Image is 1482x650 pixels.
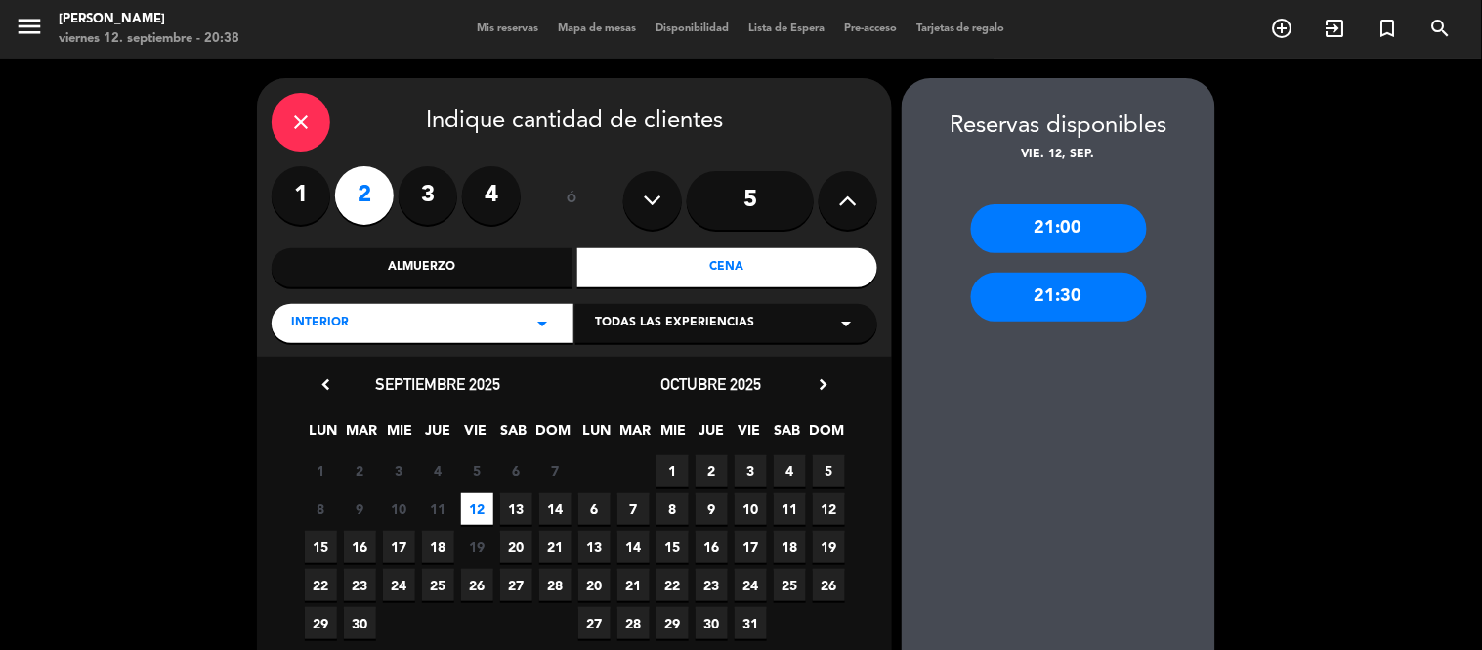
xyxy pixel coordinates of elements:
[774,493,806,525] span: 11
[383,455,415,487] span: 3
[617,493,650,525] span: 7
[272,166,330,225] label: 1
[810,419,842,452] span: DOM
[305,531,337,563] span: 15
[422,419,454,452] span: JUE
[15,12,44,41] i: menu
[344,493,376,525] span: 9
[971,204,1147,253] div: 21:00
[581,419,614,452] span: LUN
[813,569,845,601] span: 26
[500,493,532,525] span: 13
[539,455,572,487] span: 7
[460,419,492,452] span: VIE
[578,531,611,563] span: 13
[399,166,457,225] label: 3
[344,569,376,601] span: 23
[617,531,650,563] span: 14
[656,531,689,563] span: 15
[530,312,554,335] i: arrow_drop_down
[383,531,415,563] span: 17
[735,607,767,639] span: 31
[383,569,415,601] span: 24
[656,455,689,487] span: 1
[305,569,337,601] span: 22
[461,569,493,601] span: 26
[696,455,728,487] span: 2
[619,419,652,452] span: MAR
[813,374,833,395] i: chevron_right
[656,569,689,601] span: 22
[774,569,806,601] span: 25
[617,607,650,639] span: 28
[577,248,878,287] div: Cena
[498,419,530,452] span: SAB
[539,569,572,601] span: 28
[272,93,877,152] div: Indique cantidad de clientes
[305,493,337,525] span: 8
[834,23,907,34] span: Pre-acceso
[902,108,1215,146] div: Reservas disponibles
[696,607,728,639] span: 30
[548,23,646,34] span: Mapa de mesas
[422,455,454,487] span: 4
[661,374,762,394] span: octubre 2025
[578,607,611,639] span: 27
[696,569,728,601] span: 23
[971,273,1147,322] div: 21:30
[316,374,336,395] i: chevron_left
[59,29,239,49] div: viernes 12. septiembre - 20:38
[422,531,454,563] span: 18
[578,569,611,601] span: 20
[1376,17,1400,40] i: turned_in_not
[500,531,532,563] span: 20
[383,493,415,525] span: 10
[536,419,569,452] span: DOM
[1271,17,1294,40] i: add_circle_outline
[461,493,493,525] span: 12
[346,419,378,452] span: MAR
[422,569,454,601] span: 25
[696,419,728,452] span: JUE
[772,419,804,452] span: SAB
[344,455,376,487] span: 2
[734,419,766,452] span: VIE
[335,166,394,225] label: 2
[291,314,349,333] span: interior
[289,110,313,134] i: close
[656,493,689,525] span: 8
[813,531,845,563] span: 19
[834,312,858,335] i: arrow_drop_down
[272,248,572,287] div: Almuerzo
[462,166,521,225] label: 4
[384,419,416,452] span: MIE
[735,455,767,487] span: 3
[422,493,454,525] span: 11
[1429,17,1453,40] i: search
[696,493,728,525] span: 9
[344,607,376,639] span: 30
[500,455,532,487] span: 6
[500,569,532,601] span: 27
[774,455,806,487] span: 4
[696,531,728,563] span: 16
[656,607,689,639] span: 29
[461,455,493,487] span: 5
[657,419,690,452] span: MIE
[813,455,845,487] span: 5
[739,23,834,34] span: Lista de Espera
[344,531,376,563] span: 16
[646,23,739,34] span: Disponibilidad
[617,569,650,601] span: 21
[735,531,767,563] span: 17
[539,493,572,525] span: 14
[540,166,604,235] div: ó
[539,531,572,563] span: 21
[308,419,340,452] span: LUN
[813,493,845,525] span: 12
[907,23,1015,34] span: Tarjetas de regalo
[467,23,548,34] span: Mis reservas
[595,314,754,333] span: Todas las experiencias
[735,493,767,525] span: 10
[461,531,493,563] span: 19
